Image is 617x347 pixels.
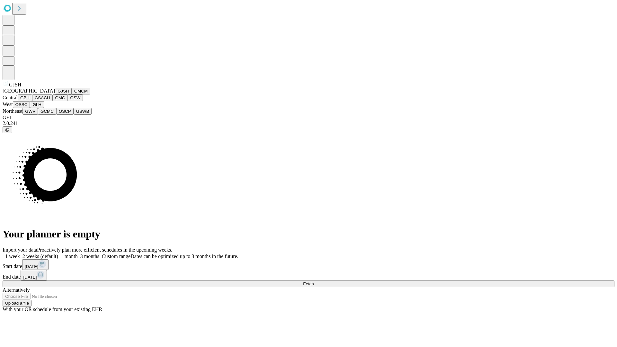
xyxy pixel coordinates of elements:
[5,127,10,132] span: @
[3,247,37,253] span: Import your data
[3,88,55,93] span: [GEOGRAPHIC_DATA]
[13,101,30,108] button: OSSC
[3,307,102,312] span: With your OR schedule from your existing EHR
[56,108,74,115] button: OSCP
[74,108,92,115] button: GSWB
[37,247,172,253] span: Proactively plan more efficient schedules in the upcoming weeks.
[3,95,18,100] span: Central
[102,254,130,259] span: Custom range
[25,264,38,269] span: [DATE]
[3,120,614,126] div: 2.0.241
[3,280,614,287] button: Fetch
[303,281,314,286] span: Fetch
[3,287,30,293] span: Alternatively
[61,254,78,259] span: 1 month
[3,300,31,307] button: Upload a file
[23,275,37,280] span: [DATE]
[38,108,56,115] button: GCMC
[55,88,72,94] button: GJSH
[130,254,238,259] span: Dates can be optimized up to 3 months in the future.
[3,228,614,240] h1: Your planner is empty
[3,270,614,280] div: End date
[52,94,67,101] button: GMC
[5,254,20,259] span: 1 week
[32,94,52,101] button: GSACH
[18,94,32,101] button: GBH
[30,101,44,108] button: GLH
[68,94,83,101] button: OSW
[3,108,22,114] span: Northeast
[3,115,614,120] div: GEI
[22,108,38,115] button: GWV
[72,88,90,94] button: GMCM
[3,259,614,270] div: Start date
[21,270,47,280] button: [DATE]
[3,102,13,107] span: West
[3,126,12,133] button: @
[9,82,21,87] span: GJSH
[22,254,58,259] span: 2 weeks (default)
[80,254,99,259] span: 3 months
[22,259,49,270] button: [DATE]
